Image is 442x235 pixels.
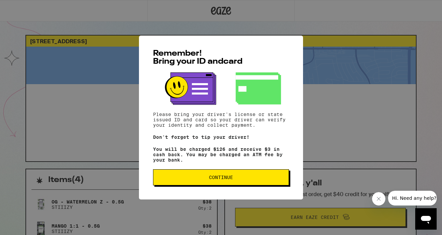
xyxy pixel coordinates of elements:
[153,169,289,185] button: Continue
[372,192,385,205] iframe: Close message
[388,191,437,205] iframe: Message from company
[153,134,289,140] p: Don't forget to tip your driver!
[153,112,289,128] p: Please bring your driver's license or state issued ID and card so your driver can verify your ide...
[209,175,233,180] span: Continue
[415,208,437,230] iframe: Button to launch messaging window
[153,50,242,66] span: Remember! Bring your ID and card
[153,146,289,163] p: You will be charged $126 and receive $3 in cash back. You may be charged an ATM fee by your bank.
